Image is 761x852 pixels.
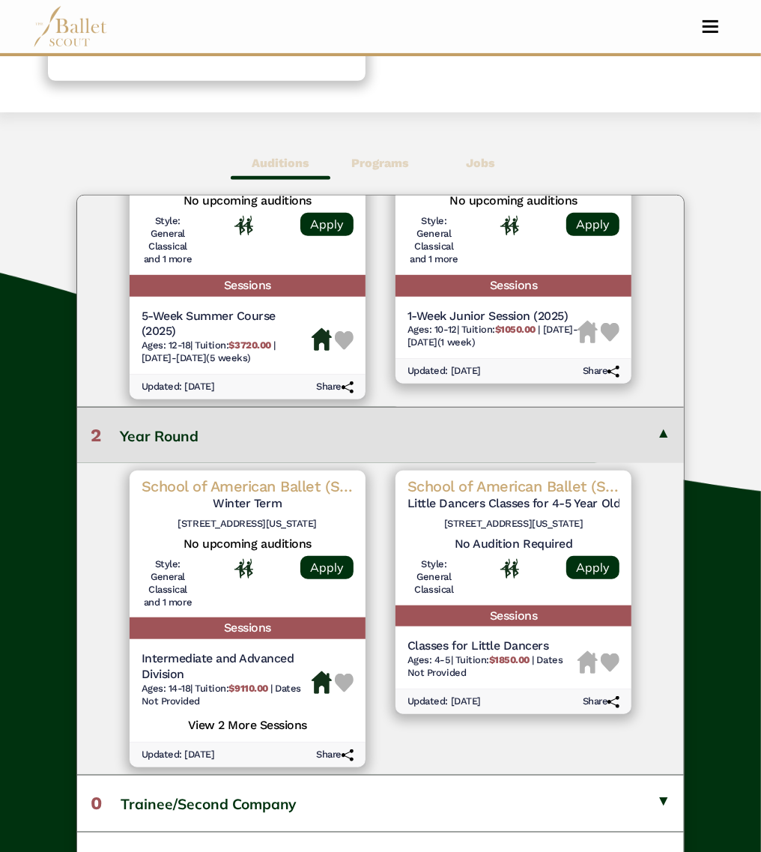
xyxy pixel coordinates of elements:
[489,654,530,665] b: $1850.00
[77,407,685,463] button: 2Year Round
[495,324,536,335] b: $1050.00
[142,518,354,531] h6: [STREET_ADDRESS][US_STATE]
[407,695,481,708] h6: Updated: [DATE]
[407,477,619,496] h4: School of American Ballet (SAB)
[407,654,451,665] span: Ages: 4-5
[461,324,539,335] span: Tuition:
[142,537,354,552] h5: No upcoming auditions
[407,324,577,349] h6: | |
[577,321,598,343] img: Housing Unavailable
[407,558,461,596] h6: Style: General Classical
[195,339,273,351] span: Tuition:
[407,654,577,680] h6: | |
[142,215,195,266] h6: Style: General Classical and 1 more
[407,638,577,654] h5: Classes for Little Dancers
[466,156,495,170] b: Jobs
[407,324,577,348] span: [DATE]-[DATE] (1 week)
[351,156,409,170] b: Programs
[577,651,598,674] img: Housing Unavailable
[142,749,215,761] h6: Updated: [DATE]
[455,654,533,665] span: Tuition:
[142,339,312,365] h6: | |
[601,653,619,672] img: Heart
[395,275,631,297] h5: Sessions
[130,275,366,297] h5: Sessions
[142,683,191,694] span: Ages: 14-18
[601,323,619,342] img: Heart
[407,193,619,209] h5: No upcoming auditions
[142,683,301,707] span: Dates Not Provided
[407,496,619,512] h5: Little Dancers Classes for 4-5 Year Olds
[142,309,312,340] h5: 5-Week Summer Course (2025)
[407,365,481,378] h6: Updated: [DATE]
[316,381,354,393] h6: Share
[142,477,354,496] h4: School of American Ballet (SAB)
[234,559,253,578] img: In Person
[229,339,271,351] b: $3720.00
[142,352,251,363] span: [DATE]-[DATE] (5 weeks)
[91,793,102,814] span: 0
[407,654,563,678] span: Dates Not Provided
[407,537,619,552] h5: No Audition Required
[395,605,631,627] h5: Sessions
[300,556,354,579] a: Apply
[142,381,215,393] h6: Updated: [DATE]
[335,331,354,350] img: Heart
[300,213,354,236] a: Apply
[142,651,312,683] h5: Intermediate and Advanced Division
[77,775,685,831] button: 0Trainee/Second Company
[335,674,354,692] img: Heart
[583,695,620,708] h6: Share
[407,324,457,335] span: Ages: 10-12
[142,683,312,708] h6: | |
[142,714,354,734] h5: View 2 More Sessions
[142,193,354,209] h5: No upcoming auditions
[142,339,191,351] span: Ages: 12-18
[142,496,354,512] h5: Winter Term
[312,328,332,351] img: Housing Available
[316,749,354,761] h6: Share
[693,19,728,34] button: Toggle navigation
[500,559,519,578] img: In Person
[130,617,366,639] h5: Sessions
[195,683,270,694] span: Tuition:
[407,309,577,324] h5: 1-Week Junior Session (2025)
[229,683,268,694] b: $9110.00
[407,518,619,531] h6: [STREET_ADDRESS][US_STATE]
[252,156,309,170] b: Auditions
[500,216,519,235] img: In Person
[566,556,619,579] a: Apply
[234,216,253,235] img: In Person
[312,671,332,694] img: Housing Available
[407,215,461,266] h6: Style: General Classical and 1 more
[91,425,101,446] span: 2
[142,558,195,609] h6: Style: General Classical and 1 more
[583,365,620,378] h6: Share
[566,213,619,236] a: Apply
